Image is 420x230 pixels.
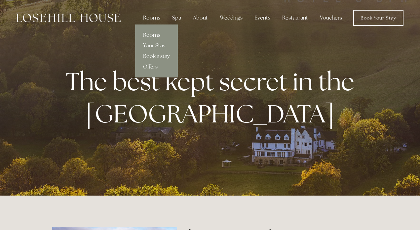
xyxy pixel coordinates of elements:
[138,11,166,24] div: Rooms
[214,11,248,24] div: Weddings
[17,14,121,22] img: Losehill House
[353,10,403,26] a: Book Your Stay
[135,62,178,72] a: Offers
[188,11,213,24] div: About
[135,40,178,51] a: Your Stay
[135,51,178,62] a: Book a stay
[315,11,347,24] a: Vouchers
[277,11,313,24] div: Restaurant
[66,65,360,130] strong: The best kept secret in the [GEOGRAPHIC_DATA]
[135,30,178,40] a: Rooms
[249,11,276,24] div: Events
[167,11,186,24] div: Spa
